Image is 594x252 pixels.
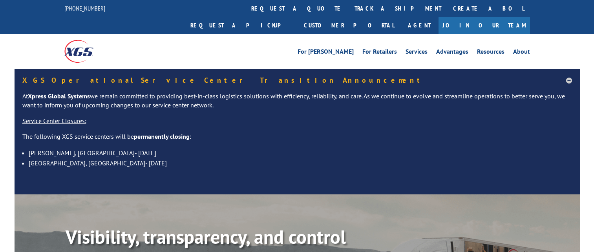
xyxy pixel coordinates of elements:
[400,17,439,34] a: Agent
[22,77,572,84] h5: XGS Operational Service Center Transition Announcement
[185,17,298,34] a: Request a pickup
[134,132,190,140] strong: permanently closing
[29,158,572,168] li: [GEOGRAPHIC_DATA], [GEOGRAPHIC_DATA]- [DATE]
[298,49,354,57] a: For [PERSON_NAME]
[28,92,90,100] strong: Xpress Global Systems
[29,148,572,158] li: [PERSON_NAME], [GEOGRAPHIC_DATA]- [DATE]
[513,49,530,57] a: About
[22,92,572,117] p: At we remain committed to providing best-in-class logistics solutions with efficiency, reliabilit...
[22,132,572,148] p: The following XGS service centers will be :
[64,4,105,12] a: [PHONE_NUMBER]
[477,49,504,57] a: Resources
[406,49,428,57] a: Services
[436,49,468,57] a: Advantages
[362,49,397,57] a: For Retailers
[22,117,86,125] u: Service Center Closures:
[439,17,530,34] a: Join Our Team
[298,17,400,34] a: Customer Portal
